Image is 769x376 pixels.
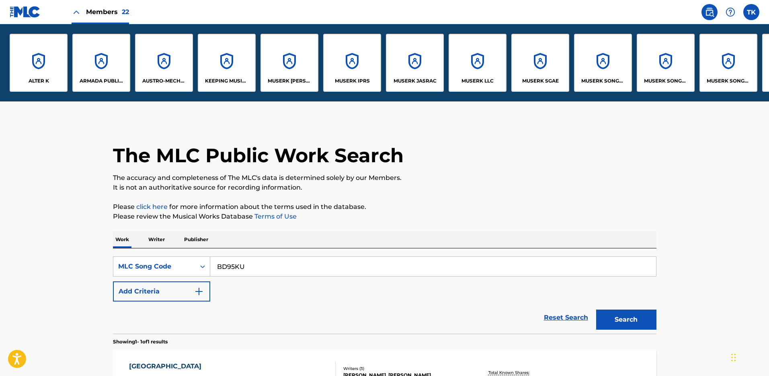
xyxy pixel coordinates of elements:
p: MUSERK JASRAC [394,77,437,85]
a: AccountsARMADA PUBLISHING B.V. [72,34,130,92]
h1: The MLC Public Work Search [113,143,404,167]
a: AccountsMUSERK SONGS OF COLLAB ASIA [637,34,695,92]
p: Publisher [182,231,211,248]
p: Work [113,231,131,248]
p: ALTER K [29,77,49,85]
div: Writers ( 3 ) [343,366,465,372]
p: MUSERK SONGS OF COLLAB ASIA [644,77,688,85]
img: help [726,7,735,17]
p: AUSTRO-MECHANA GMBH [142,77,186,85]
iframe: Chat Widget [729,337,769,376]
a: AccountsALTER K [10,34,68,92]
a: AccountsMUSERK IPRS [323,34,381,92]
a: AccountsMUSERK JASRAC [386,34,444,92]
a: AccountsMUSERK SONGS OF CHECKPOINT [574,34,632,92]
a: Terms of Use [253,213,297,220]
p: Total Known Shares: [488,370,531,376]
iframe: Resource Center [746,249,769,314]
a: AccountsMUSERK [PERSON_NAME] [260,34,318,92]
a: AccountsKEEPING MUSIC ALIVE PUBLISHING [198,34,256,92]
img: 9d2ae6d4665cec9f34b9.svg [194,287,204,296]
img: search [705,7,714,17]
span: Members [86,7,129,17]
img: MLC Logo [10,6,41,18]
span: 22 [122,8,129,16]
div: MLC Song Code [118,262,191,271]
p: MUSERK IPRS [335,77,370,85]
a: AccountsMUSERK SGAE [511,34,569,92]
p: ARMADA PUBLISHING B.V. [80,77,123,85]
p: Please review the Musical Works Database [113,212,656,221]
p: Please for more information about the terms used in the database. [113,202,656,212]
a: AccountsMUSERK SONGS OF CREABLE [699,34,757,92]
p: MUSERK SONGS OF CREABLE [707,77,751,85]
a: Public Search [701,4,718,20]
form: Search Form [113,256,656,334]
a: click here [136,203,168,211]
p: MUSERK SONGS OF CHECKPOINT [581,77,625,85]
p: MUSERK SGAE [522,77,559,85]
div: Drag [731,345,736,370]
img: Close [72,7,81,17]
a: AccountsMUSERK LLC [449,34,507,92]
div: [GEOGRAPHIC_DATA] [129,362,205,371]
p: MUSERK CAPASSO [268,77,312,85]
p: The accuracy and completeness of The MLC's data is determined solely by our Members. [113,173,656,183]
button: Search [596,310,656,330]
div: User Menu [743,4,759,20]
p: KEEPING MUSIC ALIVE PUBLISHING [205,77,249,85]
p: Writer [146,231,167,248]
p: MUSERK LLC [461,77,494,85]
div: Help [722,4,738,20]
a: Reset Search [540,309,592,326]
button: Add Criteria [113,281,210,302]
p: It is not an authoritative source for recording information. [113,183,656,192]
p: Showing 1 - 1 of 1 results [113,338,168,345]
a: AccountsAUSTRO-MECHANA GMBH [135,34,193,92]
